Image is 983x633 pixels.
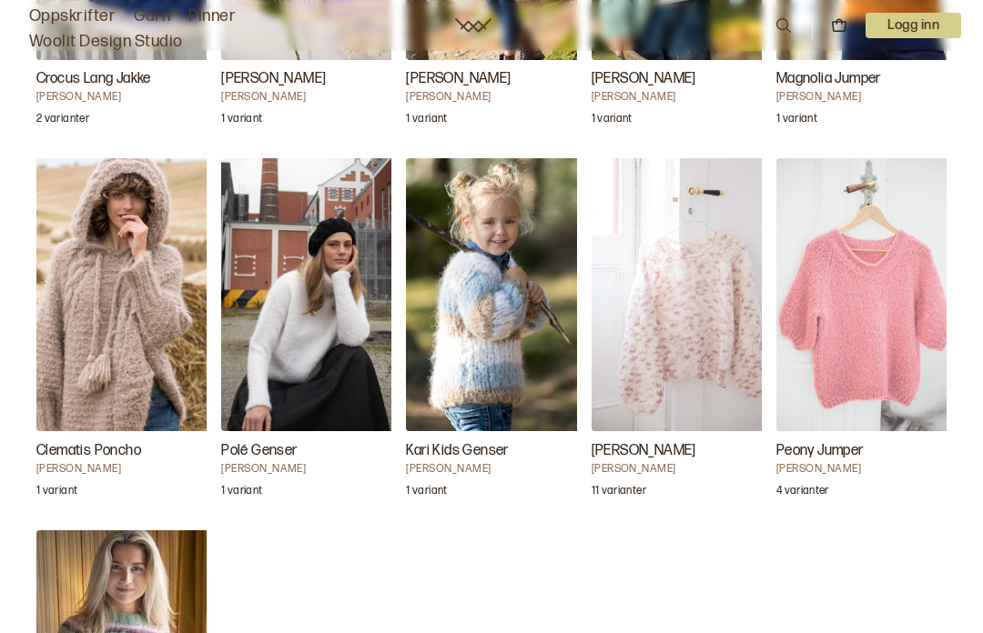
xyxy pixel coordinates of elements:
[36,462,218,477] h4: [PERSON_NAME]
[776,462,958,477] h4: [PERSON_NAME]
[776,90,958,105] h4: [PERSON_NAME]
[36,158,218,431] img: Trine Lise HøysethClematis Poncho
[406,112,447,130] p: 1 variant
[221,440,403,462] h3: Polé Genser
[406,158,588,431] img: Trine Lise HøysethKari Kids Genser
[592,112,633,130] p: 1 variant
[221,112,262,130] p: 1 variant
[592,158,774,431] img: Trine Lise HøysethDaisy Genser
[592,484,646,502] p: 11 varianter
[592,462,774,477] h4: [PERSON_NAME]
[776,112,817,130] p: 1 variant
[776,158,947,508] a: Peony Jumper
[406,462,588,477] h4: [PERSON_NAME]
[776,440,958,462] h3: Peony Jumper
[776,484,829,502] p: 4 varianter
[221,90,403,105] h4: [PERSON_NAME]
[36,440,218,462] h3: Clematis Poncho
[36,158,207,508] a: Clematis Poncho
[221,484,262,502] p: 1 variant
[866,13,961,38] p: Logg inn
[221,158,403,431] img: Ane Kydland ThomassenPolé Genser
[221,68,403,90] h3: [PERSON_NAME]
[592,440,774,462] h3: [PERSON_NAME]
[776,68,958,90] h3: Magnolia Jumper
[188,4,236,29] a: Pinner
[406,90,588,105] h4: [PERSON_NAME]
[29,29,183,55] a: Woolit Design Studio
[776,158,958,431] img: Trine Lise HøysethPeony Jumper
[36,112,89,130] p: 2 varianter
[406,484,447,502] p: 1 variant
[29,4,116,29] a: Oppskrifter
[406,440,588,462] h3: Kari Kids Genser
[406,158,576,508] a: Kari Kids Genser
[406,68,588,90] h3: [PERSON_NAME]
[134,4,170,29] a: Garn
[36,484,77,502] p: 1 variant
[36,68,218,90] h3: Crocus Lang Jakke
[866,13,961,38] button: User dropdown
[455,18,491,33] a: Woolit
[221,158,391,508] a: Polé Genser
[36,90,218,105] h4: [PERSON_NAME]
[592,158,762,508] a: Daisy Genser
[221,462,403,477] h4: [PERSON_NAME]
[592,68,774,90] h3: [PERSON_NAME]
[592,90,774,105] h4: [PERSON_NAME]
